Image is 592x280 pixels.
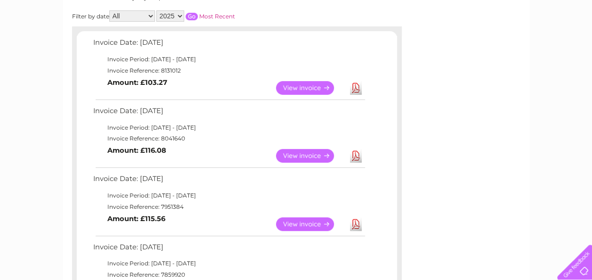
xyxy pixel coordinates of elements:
[107,214,165,223] b: Amount: £115.56
[350,217,362,231] a: Download
[350,149,362,163] a: Download
[276,149,345,163] a: View
[276,217,345,231] a: View
[91,105,366,122] td: Invoice Date: [DATE]
[426,40,444,47] a: Water
[74,5,519,46] div: Clear Business is a trading name of Verastar Limited (registered in [GEOGRAPHIC_DATA] No. 3667643...
[91,173,366,190] td: Invoice Date: [DATE]
[21,25,69,53] img: logo.png
[561,40,583,47] a: Log out
[350,81,362,95] a: Download
[91,201,366,213] td: Invoice Reference: 7951384
[450,40,470,47] a: Energy
[199,13,235,20] a: Most Recent
[107,146,166,155] b: Amount: £116.08
[276,81,345,95] a: View
[91,54,366,65] td: Invoice Period: [DATE] - [DATE]
[414,5,479,16] a: 0333 014 3131
[529,40,552,47] a: Contact
[91,241,366,258] td: Invoice Date: [DATE]
[91,36,366,54] td: Invoice Date: [DATE]
[72,10,319,22] div: Filter by date
[91,190,366,201] td: Invoice Period: [DATE] - [DATE]
[91,65,366,76] td: Invoice Reference: 8131012
[91,122,366,133] td: Invoice Period: [DATE] - [DATE]
[476,40,504,47] a: Telecoms
[91,133,366,144] td: Invoice Reference: 8041640
[107,78,167,87] b: Amount: £103.27
[91,258,366,269] td: Invoice Period: [DATE] - [DATE]
[510,40,524,47] a: Blog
